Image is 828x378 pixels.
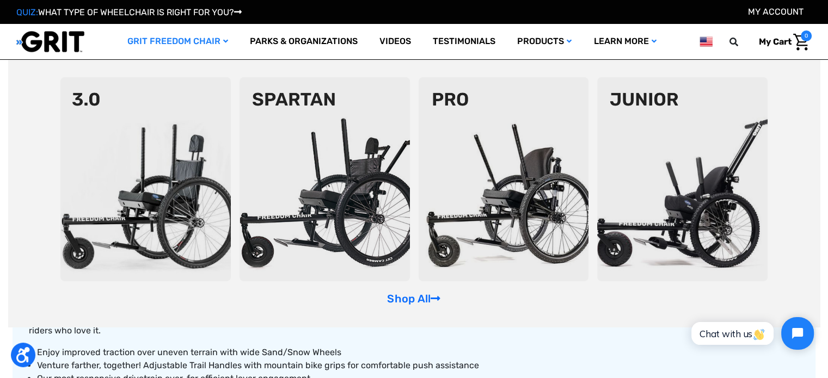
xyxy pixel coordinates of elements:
a: Account [748,7,804,17]
a: GRIT Freedom Chair [116,24,239,59]
span: Enjoy improved traction over uneven terrain with wide Sand/Snow Wheels [37,347,341,357]
img: us.png [700,35,713,48]
input: Search [734,30,751,53]
img: GRIT All-Terrain Wheelchair and Mobility Equipment [16,30,84,53]
a: Shop All [387,292,440,305]
a: QUIZ:WHAT TYPE OF WHEELCHAIR IS RIGHT FOR YOU? [16,7,242,17]
a: Testimonials [422,24,506,59]
span: The GRIT Freedom Chair: Spartan was designed with the strongest and most adventurous riders in mi... [29,299,795,336]
img: spartan2.png [240,77,410,281]
iframe: Tidio Chat [679,308,823,359]
span: 0 [801,30,812,41]
span: QUIZ: [16,7,38,17]
a: Parks & Organizations [239,24,369,59]
a: Products [506,24,582,59]
img: pro-chair.png [419,77,589,281]
img: Cart [793,34,809,51]
a: Learn More [582,24,667,59]
a: Videos [369,24,422,59]
img: junior-chair.png [597,77,768,281]
a: Cart with 0 items [751,30,812,53]
span: My Cart [759,36,792,47]
span: Venture farther, together! Adjustable Trail Handles with mountain bike grips for comfortable push... [37,360,479,370]
img: 3point0.png [60,77,231,281]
